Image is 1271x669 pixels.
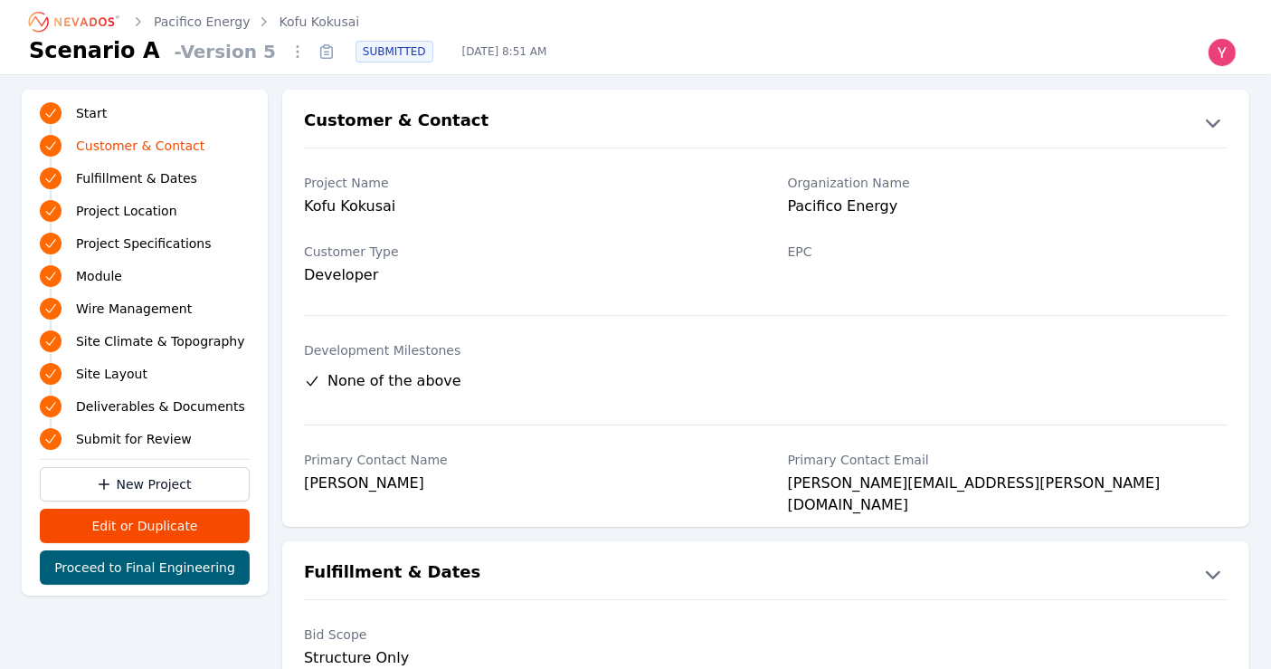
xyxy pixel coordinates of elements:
[304,196,745,221] div: Kofu Kokusai
[40,467,250,502] a: New Project
[788,174,1228,192] label: Organization Name
[304,559,480,588] h2: Fulfillment & Dates
[304,108,488,137] h2: Customer & Contact
[167,39,283,64] span: - Version 5
[76,104,107,122] span: Start
[76,300,192,318] span: Wire Management
[1208,38,1237,67] img: Yoni Bennett
[76,332,244,350] span: Site Climate & Topography
[304,626,745,644] label: Bid Scope
[282,108,1249,137] button: Customer & Contact
[788,451,1228,469] label: Primary Contact Email
[788,243,1228,261] label: EPC
[304,473,745,498] div: [PERSON_NAME]
[29,7,359,36] nav: Breadcrumb
[76,137,204,155] span: Customer & Contact
[304,451,745,469] label: Primary Contact Name
[448,44,562,59] span: [DATE] 8:51 AM
[76,430,192,448] span: Submit for Review
[40,509,250,543] button: Edit or Duplicate
[304,174,745,192] label: Project Name
[29,36,160,65] h1: Scenario A
[282,559,1249,588] button: Fulfillment & Dates
[327,370,461,392] span: None of the above
[304,647,745,669] div: Structure Only
[788,196,1228,221] div: Pacifico Energy
[76,202,177,220] span: Project Location
[76,169,197,187] span: Fulfillment & Dates
[76,234,212,253] span: Project Specifications
[304,243,745,261] label: Customer Type
[154,13,251,31] a: Pacifico Energy
[76,397,245,416] span: Deliverables & Documents
[788,473,1228,498] div: [PERSON_NAME][EMAIL_ADDRESS][PERSON_NAME][DOMAIN_NAME]
[40,100,250,452] nav: Progress
[40,550,250,585] button: Proceed to Final Engineering
[304,341,1228,359] label: Development Milestones
[356,41,433,62] div: SUBMITTED
[304,264,745,286] div: Developer
[280,13,360,31] a: Kofu Kokusai
[76,365,147,383] span: Site Layout
[76,267,122,285] span: Module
